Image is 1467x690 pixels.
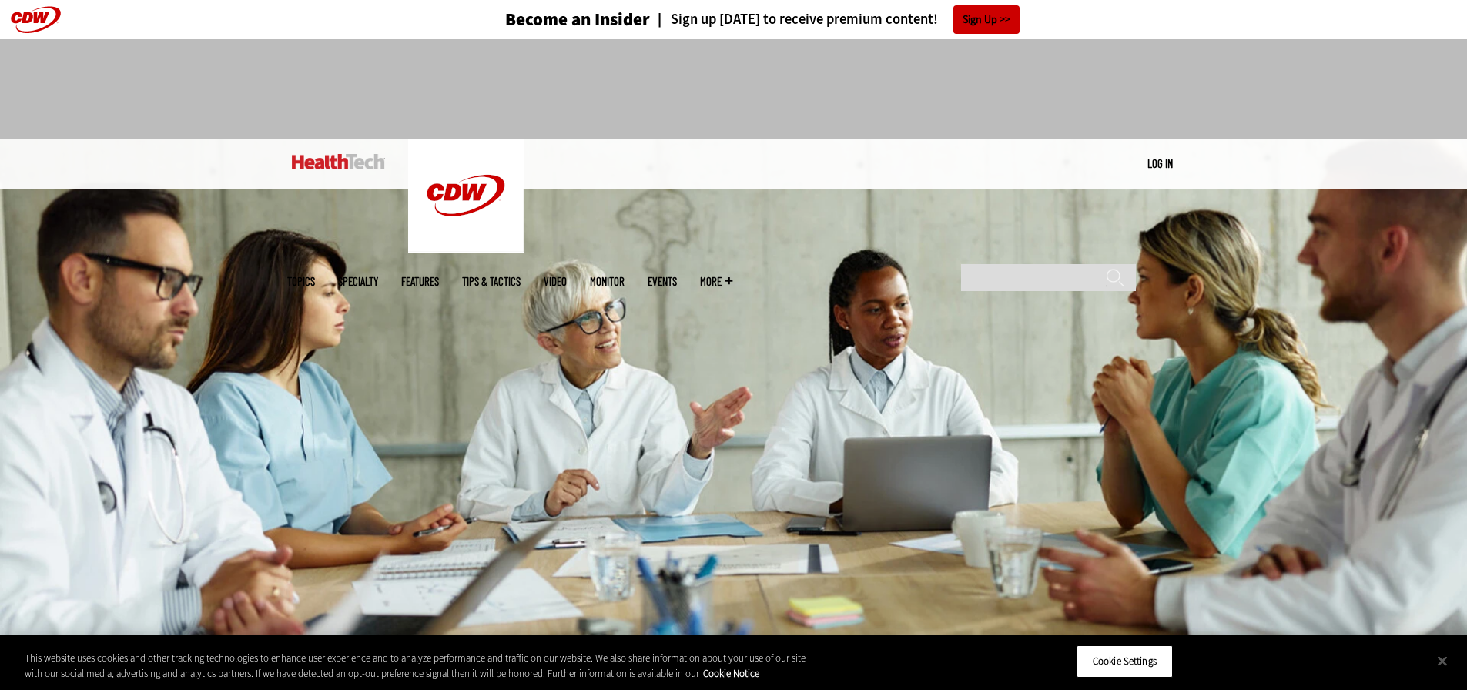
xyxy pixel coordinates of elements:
[408,240,524,256] a: CDW
[408,139,524,253] img: Home
[590,276,625,287] a: MonITor
[338,276,378,287] span: Specialty
[287,276,315,287] span: Topics
[700,276,732,287] span: More
[1147,156,1173,172] div: User menu
[401,276,439,287] a: Features
[462,276,521,287] a: Tips & Tactics
[1425,644,1459,678] button: Close
[544,276,567,287] a: Video
[1147,156,1173,170] a: Log in
[648,276,677,287] a: Events
[505,11,650,28] h3: Become an Insider
[447,11,650,28] a: Become an Insider
[953,5,1020,34] a: Sign Up
[454,54,1014,123] iframe: advertisement
[292,154,385,169] img: Home
[703,667,759,680] a: More information about your privacy
[1077,645,1173,678] button: Cookie Settings
[25,651,807,681] div: This website uses cookies and other tracking technologies to enhance user experience and to analy...
[650,12,938,27] a: Sign up [DATE] to receive premium content!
